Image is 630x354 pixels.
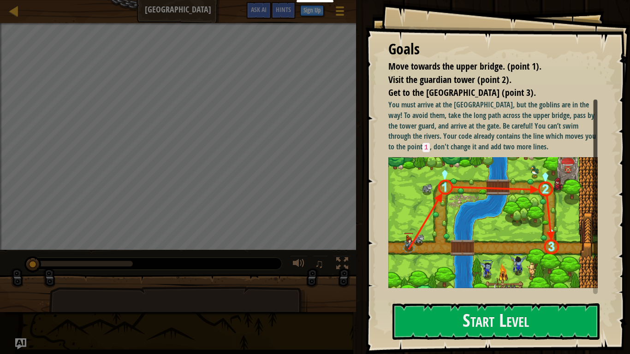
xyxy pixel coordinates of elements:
code: 3 [534,294,541,303]
p: You must arrive at the [GEOGRAPHIC_DATA], but the goblins are in the way! To avoid them, take the... [388,100,598,153]
code: 2 [487,294,494,303]
button: Show game menu [328,2,351,24]
button: Start Level [392,303,600,340]
button: Ask AI [246,2,271,19]
li: Get to the town gate (point 3). [377,86,595,100]
button: Ask AI [15,338,26,349]
p: Move to point , the guard tower , and the gate . [388,293,598,304]
img: Old town road [388,157,598,288]
code: 1 [422,143,430,152]
span: Ask AI [251,5,267,14]
span: Hints [276,5,291,14]
li: Visit the guardian tower (point 2). [377,73,595,87]
li: Move towards the upper bridge. (point 1). [377,60,595,73]
span: Move towards the upper bridge. (point 1). [388,60,541,72]
button: Toggle fullscreen [333,255,351,274]
span: Get to the [GEOGRAPHIC_DATA] (point 3). [388,86,536,99]
div: Goals [388,39,598,60]
button: ♫ [313,255,328,274]
span: ♫ [315,257,324,271]
button: Adjust volume [290,255,308,274]
span: Visit the guardian tower (point 2). [388,73,511,86]
code: 1 [429,294,437,303]
button: Sign Up [300,5,324,16]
